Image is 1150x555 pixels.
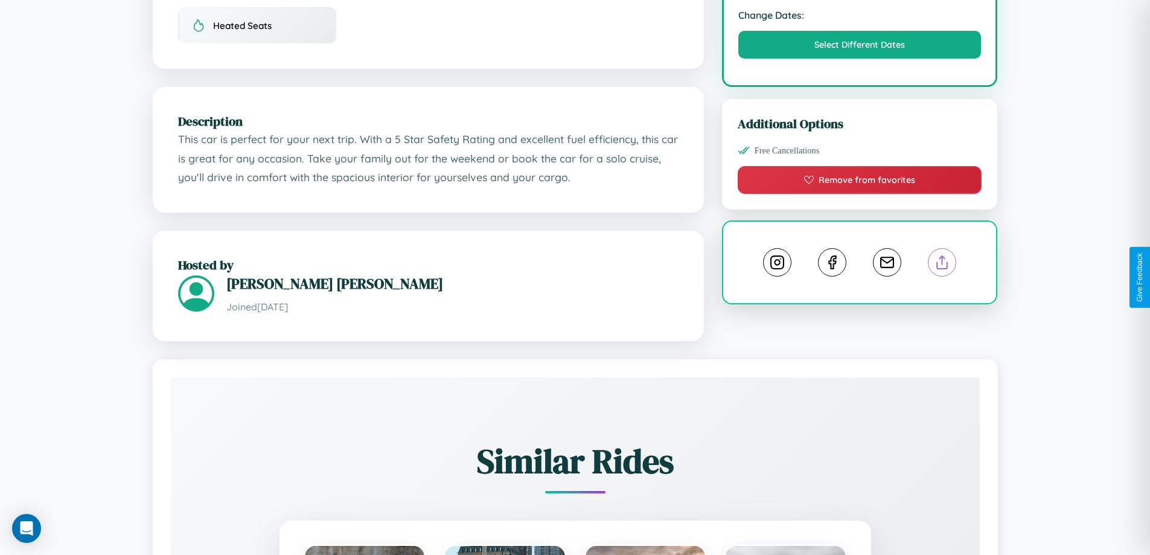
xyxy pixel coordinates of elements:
[12,514,41,543] div: Open Intercom Messenger
[178,112,679,130] h2: Description
[226,274,679,294] h3: [PERSON_NAME] [PERSON_NAME]
[226,298,679,316] p: Joined [DATE]
[738,166,982,194] button: Remove from favorites
[213,20,272,31] span: Heated Seats
[738,115,982,132] h3: Additional Options
[213,438,938,484] h2: Similar Rides
[738,9,982,21] strong: Change Dates:
[178,256,679,274] h2: Hosted by
[1136,253,1144,302] div: Give Feedback
[178,130,679,187] p: This car is perfect for your next trip. With a 5 Star Safety Rating and excellent fuel efficiency...
[738,31,982,59] button: Select Different Dates
[755,146,820,156] span: Free Cancellations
